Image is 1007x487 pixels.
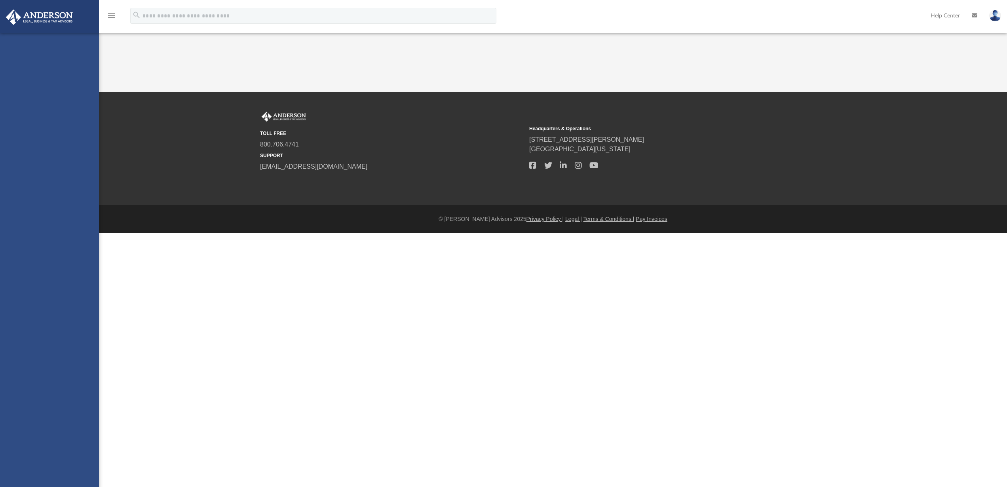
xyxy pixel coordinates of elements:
[4,10,75,25] img: Anderson Advisors Platinum Portal
[260,112,308,122] img: Anderson Advisors Platinum Portal
[99,215,1007,223] div: © [PERSON_NAME] Advisors 2025
[132,11,141,19] i: search
[989,10,1001,21] img: User Pic
[529,136,644,143] a: [STREET_ADDRESS][PERSON_NAME]
[260,152,524,159] small: SUPPORT
[529,125,793,132] small: Headquarters & Operations
[107,11,116,21] i: menu
[529,146,631,152] a: [GEOGRAPHIC_DATA][US_STATE]
[636,216,667,222] a: Pay Invoices
[260,163,367,170] a: [EMAIL_ADDRESS][DOMAIN_NAME]
[583,216,635,222] a: Terms & Conditions |
[260,141,299,148] a: 800.706.4741
[565,216,582,222] a: Legal |
[260,130,524,137] small: TOLL FREE
[526,216,564,222] a: Privacy Policy |
[107,15,116,21] a: menu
